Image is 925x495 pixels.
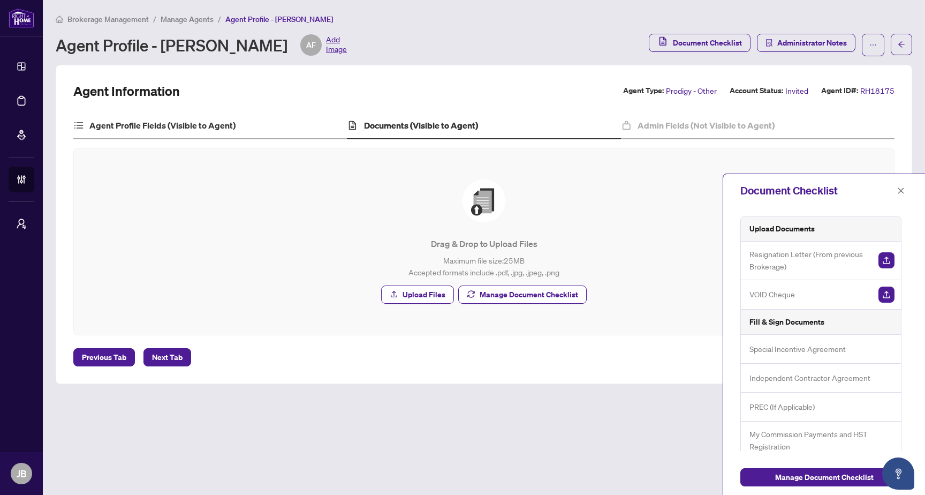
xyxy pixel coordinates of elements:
[757,34,855,52] button: Administrator Notes
[777,34,847,51] span: Administrator Notes
[89,119,236,132] h4: Agent Profile Fields (Visible to Agent)
[381,286,454,304] button: Upload Files
[56,34,347,56] div: Agent Profile - [PERSON_NAME]
[364,119,478,132] h4: Documents (Visible to Agent)
[82,349,126,366] span: Previous Tab
[152,349,183,366] span: Next Tab
[623,85,664,97] label: Agent Type:
[775,469,874,486] span: Manage Document Checklist
[749,372,870,384] span: Independent Contractor Agreement
[306,39,316,51] span: AF
[882,457,914,490] button: Open asap
[326,34,347,56] span: Add Image
[458,286,587,304] button: Manage Document Checklist
[403,286,445,303] span: Upload Files
[730,85,783,97] label: Account Status:
[860,85,894,97] span: RH18175
[143,348,191,366] button: Next Tab
[749,223,815,235] h5: Upload Documents
[666,85,717,97] span: Prodigy - Other
[218,13,221,25] li: /
[87,161,881,322] span: File UploadDrag & Drop to Upload FilesMaximum file size:25MBAccepted formats include .pdf, .jpg, ...
[9,8,34,28] img: logo
[869,41,877,49] span: ellipsis
[95,237,873,250] p: Drag & Drop to Upload Files
[225,14,333,24] span: Agent Profile - [PERSON_NAME]
[749,316,824,328] h5: Fill & Sign Documents
[73,82,180,100] h2: Agent Information
[878,252,894,268] img: Upload Document
[56,16,63,23] span: home
[740,183,894,199] div: Document Checklist
[153,13,156,25] li: /
[462,179,505,222] img: File Upload
[67,14,149,24] span: Brokerage Management
[95,254,873,278] p: Maximum file size: 25 MB Accepted formats include .pdf, .jpg, .jpeg, .png
[765,39,773,47] span: solution
[161,14,214,24] span: Manage Agents
[740,468,908,486] button: Manage Document Checklist
[749,401,815,413] span: PREC (If Applicable)
[749,428,894,453] span: My Commission Payments and HST Registration
[749,248,870,273] span: Resignation Letter (From previous Brokerage)
[17,466,27,481] span: JB
[785,85,808,97] span: Invited
[673,34,742,51] span: Document Checklist
[73,348,135,366] button: Previous Tab
[480,286,578,303] span: Manage Document Checklist
[749,288,795,301] span: VOID Cheque
[878,287,894,303] img: Upload Document
[897,187,905,194] span: close
[749,343,846,355] span: Special Incentive Agreement
[649,34,750,52] button: Document Checklist
[898,41,905,48] span: arrow-left
[821,85,858,97] label: Agent ID#:
[16,219,27,229] span: user-switch
[638,119,775,132] h4: Admin Fields (Not Visible to Agent)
